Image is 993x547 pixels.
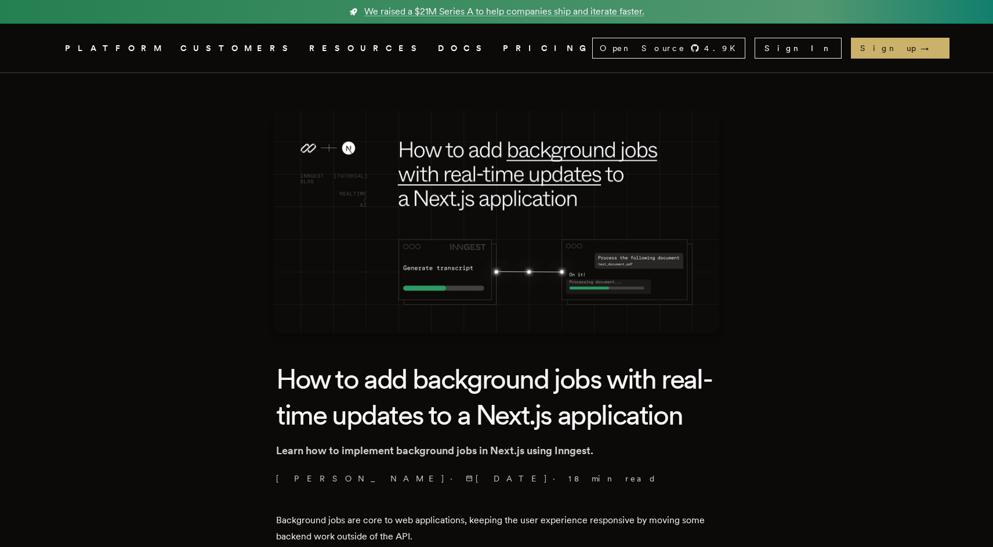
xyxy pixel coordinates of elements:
a: PRICING [503,41,592,56]
img: Featured image for How to add background jobs with real-time updates to a Next.js application blo... [274,110,719,333]
a: DOCS [438,41,489,56]
span: 18 min read [568,473,657,484]
span: 4.9 K [704,42,742,54]
button: PLATFORM [65,41,166,56]
a: [PERSON_NAME] [276,473,445,484]
span: We raised a $21M Series A to help companies ship and iterate faster. [364,5,644,19]
a: Sign In [755,38,842,59]
nav: Global [32,24,961,73]
span: Open Source [600,42,686,54]
p: · · [276,473,717,484]
span: → [920,42,940,54]
p: Learn how to implement background jobs in Next.js using Inngest. [276,443,717,459]
p: Background jobs are core to web applications, keeping the user experience responsive by moving so... [276,512,717,545]
a: Sign up [851,38,949,59]
a: CUSTOMERS [180,41,295,56]
span: [DATE] [466,473,548,484]
h1: How to add background jobs with real-time updates to a Next.js application [276,361,717,433]
button: RESOURCES [309,41,424,56]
